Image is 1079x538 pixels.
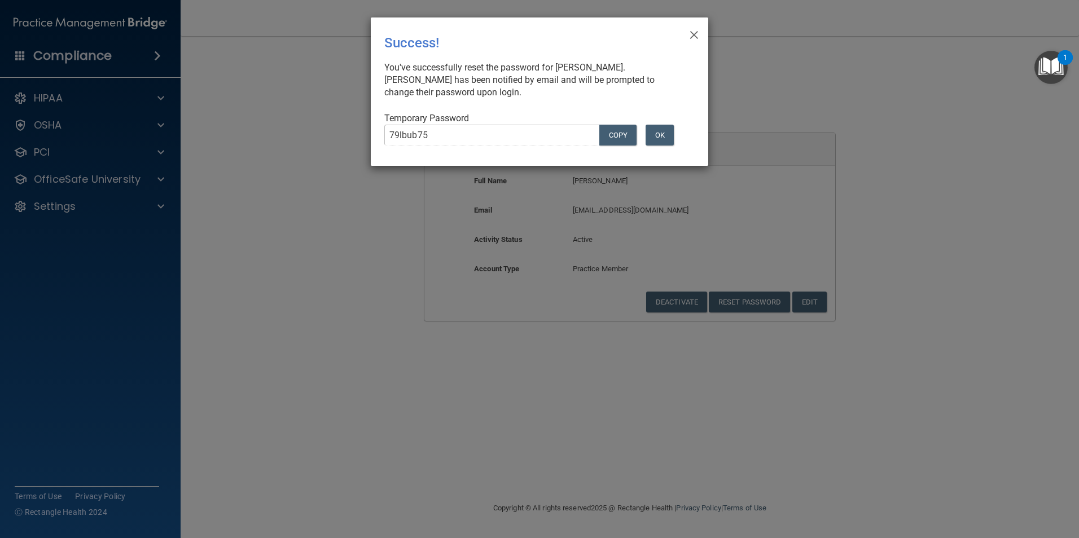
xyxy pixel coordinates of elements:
button: COPY [599,125,637,145]
div: Success! [384,27,648,59]
button: OK [646,125,674,145]
button: Open Resource Center, 1 new notification [1034,51,1068,84]
span: Temporary Password [384,113,469,124]
span: × [689,22,699,45]
div: You've successfully reset the password for [PERSON_NAME]. [PERSON_NAME] has been notified by emai... [384,61,686,99]
div: 1 [1063,58,1067,72]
